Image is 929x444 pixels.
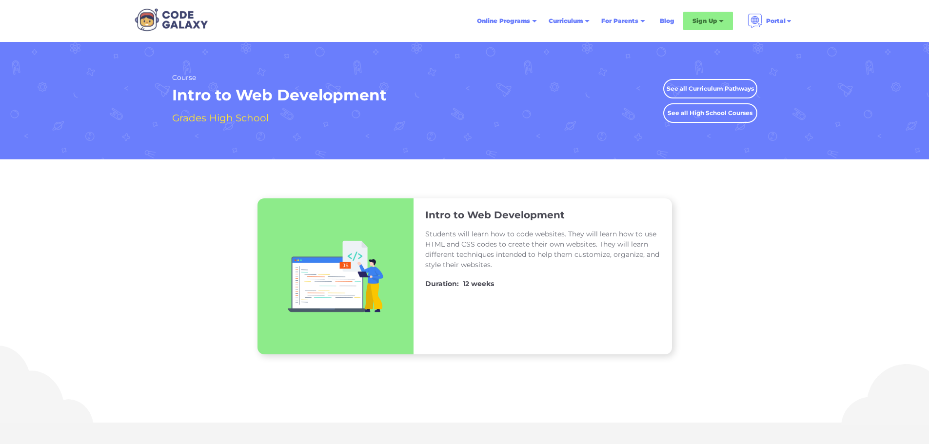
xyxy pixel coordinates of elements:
[549,16,583,26] div: Curriculum
[766,16,786,26] div: Portal
[463,278,494,290] h4: 12 weeks
[425,278,459,290] h4: Duration:
[172,85,387,105] h1: Intro to Web Development
[654,12,680,30] a: Blog
[831,356,929,425] img: Cloud Illustration
[477,16,530,26] div: Online Programs
[692,16,717,26] div: Sign Up
[425,229,660,270] p: Students will learn how to code websites. They will learn how to use HTML and CSS codes to create...
[425,209,565,221] h3: Intro to Web Development
[172,110,206,126] h4: Grades
[209,110,269,126] h4: High School
[601,16,638,26] div: For Parents
[663,103,757,123] a: See all High School Courses
[172,73,387,82] h2: Course
[663,79,757,98] a: See all Curriculum Pathways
